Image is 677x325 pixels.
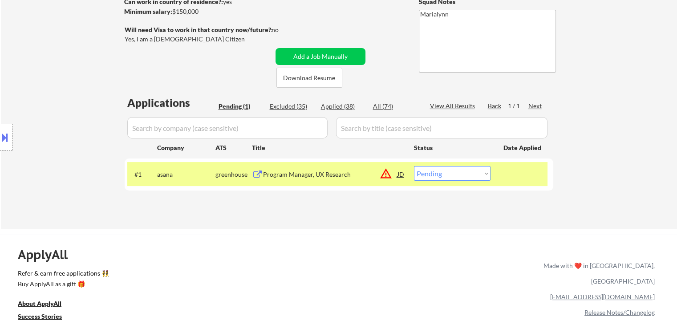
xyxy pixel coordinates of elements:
button: Add a Job Manually [276,48,365,65]
a: About ApplyAll [18,299,74,310]
div: Date Applied [503,143,543,152]
div: Made with ❤️ in [GEOGRAPHIC_DATA], [GEOGRAPHIC_DATA] [540,258,655,289]
u: About ApplyAll [18,300,61,307]
div: no [272,25,297,34]
div: JD [397,166,405,182]
div: $150,000 [124,7,272,16]
div: Applied (38) [321,102,365,111]
div: ATS [215,143,252,152]
div: 1 / 1 [508,102,528,110]
a: Release Notes/Changelog [584,309,655,316]
input: Search by title (case sensitive) [336,117,547,138]
div: Applications [127,97,215,108]
div: Company [157,143,215,152]
div: greenhouse [215,170,252,179]
div: Yes, I am a [DEMOGRAPHIC_DATA] Citizen [125,35,275,44]
button: warning_amber [380,167,392,180]
strong: Will need Visa to work in that country now/future?: [125,26,273,33]
a: Refer & earn free applications 👯‍♀️ [18,270,357,280]
a: [EMAIL_ADDRESS][DOMAIN_NAME] [550,293,655,301]
div: View All Results [430,102,478,110]
div: Status [414,139,491,155]
input: Search by company (case sensitive) [127,117,328,138]
div: Excluded (35) [270,102,314,111]
u: Success Stories [18,313,62,320]
div: Next [528,102,543,110]
div: Program Manager, UX Research [263,170,397,179]
strong: Minimum salary: [124,8,172,15]
a: Success Stories [18,312,74,323]
button: Download Resume [276,68,342,88]
div: Title [252,143,405,152]
a: Buy ApplyAll as a gift 🎁 [18,280,107,291]
div: ApplyAll [18,247,78,262]
div: All (74) [373,102,418,111]
div: asana [157,170,215,179]
div: Pending (1) [219,102,263,111]
div: Buy ApplyAll as a gift 🎁 [18,281,107,287]
div: Back [488,102,502,110]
